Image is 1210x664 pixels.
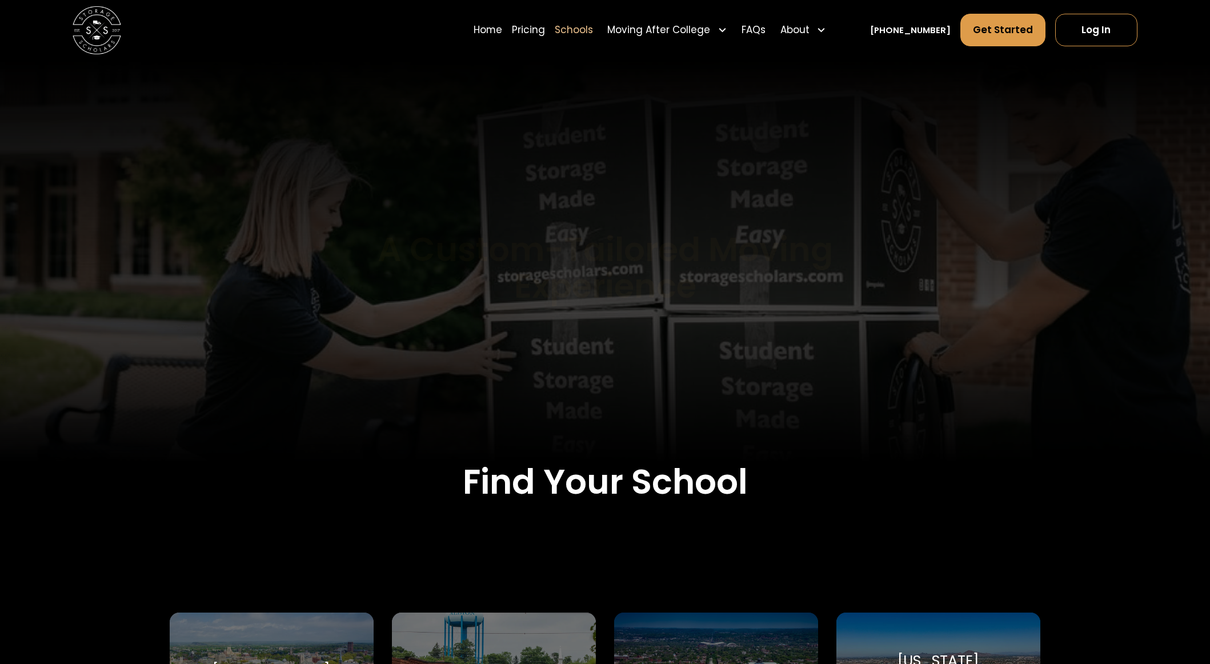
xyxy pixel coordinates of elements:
div: About [780,23,810,37]
div: Moving After College [603,13,732,47]
a: [PHONE_NUMBER] [870,24,951,37]
a: FAQs [742,13,766,47]
a: Get Started [960,14,1045,46]
a: Schools [555,13,593,47]
div: About [775,13,831,47]
a: Log In [1055,14,1137,46]
a: Home [474,13,502,47]
h2: Find Your School [170,462,1041,502]
img: Storage Scholars main logo [73,6,121,55]
a: Pricing [512,13,545,47]
div: Moving After College [607,23,710,37]
h1: A Custom-Tailored Moving Experience [315,231,896,305]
